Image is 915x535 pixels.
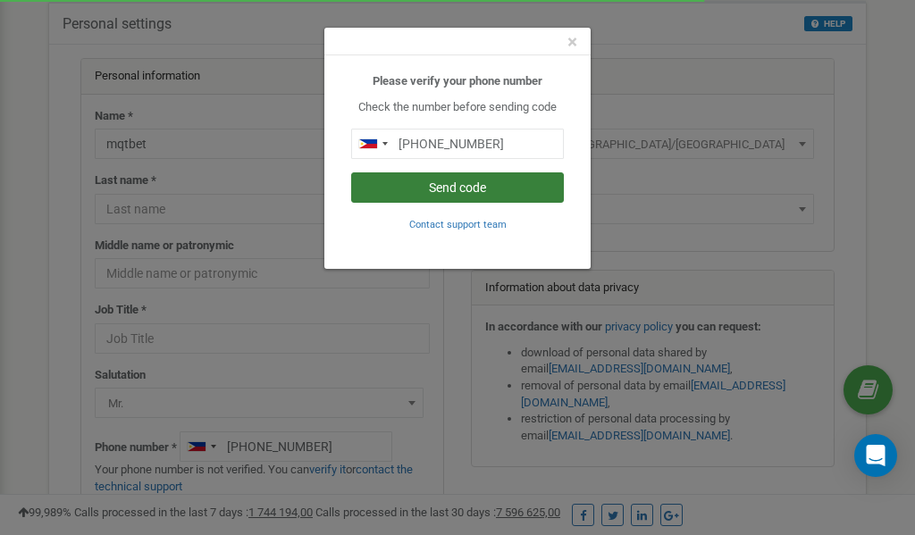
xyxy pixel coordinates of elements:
[351,172,564,203] button: Send code
[351,99,564,116] p: Check the number before sending code
[409,219,507,230] small: Contact support team
[854,434,897,477] div: Open Intercom Messenger
[567,31,577,53] span: ×
[352,130,393,158] div: Telephone country code
[409,217,507,230] a: Contact support team
[373,74,542,88] b: Please verify your phone number
[567,33,577,52] button: Close
[351,129,564,159] input: 0905 123 4567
